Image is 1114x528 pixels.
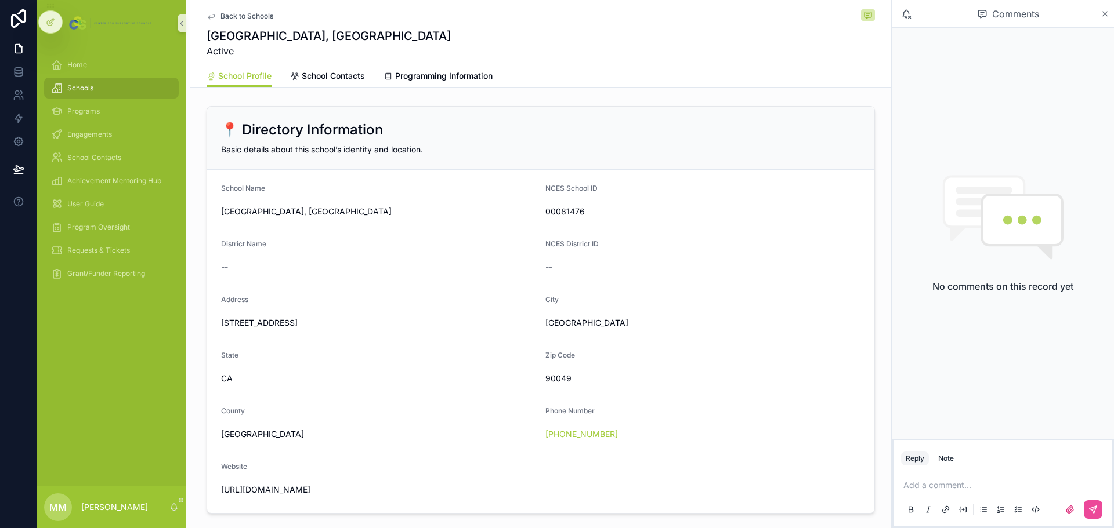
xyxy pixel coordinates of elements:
span: Zip Code [545,351,575,359]
span: Achievement Mentoring Hub [67,176,161,185]
span: Engagements [67,130,112,139]
span: NCES District ID [545,239,599,248]
span: School Profile [218,70,272,82]
a: User Guide [44,194,179,214]
span: Programs [67,107,100,116]
a: Home [44,54,179,75]
span: School Contacts [67,153,121,162]
a: Programs [44,101,179,122]
span: School Name [221,184,265,192]
span: City [545,295,559,304]
span: -- [221,261,228,273]
a: Programming Information [384,65,493,89]
span: Address [221,295,248,304]
span: Home [67,60,87,70]
a: School Contacts [44,147,179,168]
span: [GEOGRAPHIC_DATA] [545,317,860,329]
span: Back to Schools [220,12,273,21]
span: CA [221,373,536,384]
span: NCES School ID [545,184,598,192]
a: [PHONE_NUMBER] [545,428,618,440]
a: Program Oversight [44,217,179,238]
span: County [221,406,245,415]
h2: No comments on this record yet [932,279,1073,293]
span: State [221,351,238,359]
span: -- [545,261,552,273]
span: 00081476 [545,206,860,217]
a: School Profile [207,65,272,88]
span: Program Oversight [67,223,130,232]
span: District Name [221,239,266,248]
span: Phone Number [545,406,595,415]
span: Basic details about this school’s identity and location. [221,144,423,154]
div: Note [938,454,954,463]
span: Website [221,462,247,471]
a: School Contacts [290,65,365,89]
button: Note [934,451,959,465]
h2: 📍 Directory Information [221,121,383,139]
a: Achievement Mentoring Hub [44,170,179,191]
span: [STREET_ADDRESS] [221,317,536,329]
span: Active [207,44,451,58]
a: Requests & Tickets [44,240,179,261]
h1: [GEOGRAPHIC_DATA], [GEOGRAPHIC_DATA] [207,28,451,44]
p: [PERSON_NAME] [81,501,148,513]
span: Grant/Funder Reporting [67,269,145,278]
span: Schools [67,83,93,93]
span: Programming Information [395,70,493,82]
span: [GEOGRAPHIC_DATA] [221,428,536,440]
span: Requests & Tickets [67,246,130,255]
a: Schools [44,78,179,99]
img: App logo [67,14,155,32]
span: [URL][DOMAIN_NAME] [221,484,536,496]
span: User Guide [67,199,104,209]
button: Reply [901,451,929,465]
span: School Contacts [302,70,365,82]
span: MM [49,500,67,514]
a: Grant/Funder Reporting [44,263,179,284]
a: Back to Schools [207,12,273,21]
a: Engagements [44,124,179,145]
span: Comments [992,7,1039,21]
span: 90049 [545,373,699,384]
div: scrollable content [37,46,186,299]
span: [GEOGRAPHIC_DATA], [GEOGRAPHIC_DATA] [221,206,536,217]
